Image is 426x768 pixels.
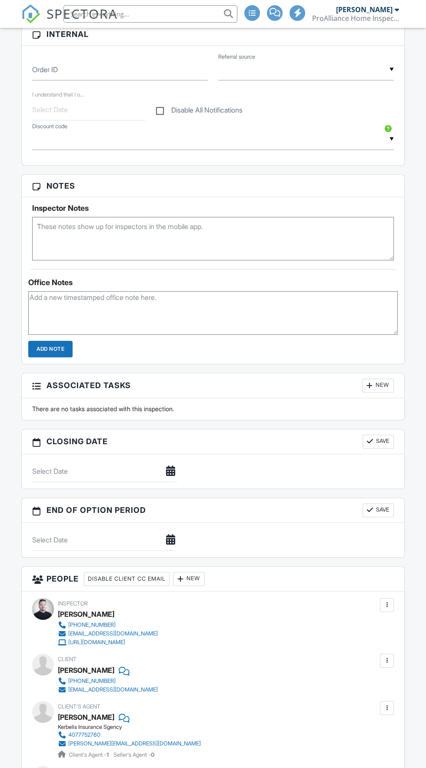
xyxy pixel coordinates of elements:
label: Referral source [218,53,255,61]
input: Select Date [32,529,177,551]
span: Client's Agent - [69,751,110,758]
div: ProAlliance Home Inspections [312,14,399,23]
h3: People [22,567,404,592]
input: Select Date [32,99,146,120]
strong: 1 [106,751,109,758]
span: Closing date [47,436,108,447]
span: Associated Tasks [47,379,131,391]
div: [PERSON_NAME] [336,5,393,14]
div: 4077752760 [68,731,100,738]
div: New [173,572,205,586]
div: [PERSON_NAME] [58,664,114,677]
div: [PERSON_NAME] [58,608,114,621]
span: SPECTORA [47,4,118,23]
div: [URL][DOMAIN_NAME] [68,639,125,646]
span: Seller's Agent - [113,751,154,758]
a: [PHONE_NUMBER] [58,677,158,685]
label: Discount code [32,123,67,130]
h5: Inspector Notes [32,204,394,213]
span: End of Option Period [47,504,146,516]
div: Disable Client CC Email [84,572,170,586]
div: There are no tasks associated with this inspection. [27,405,399,413]
label: I understand that I or my client will be contacted to place a card on file to confirm the appoint... [32,91,84,98]
a: [PHONE_NUMBER] [58,621,158,629]
h3: Notes [22,175,404,197]
input: Add Note [28,341,73,357]
a: SPECTORA [21,12,118,30]
input: Search everything... [63,5,237,23]
label: Order ID [32,65,58,74]
div: [PERSON_NAME][EMAIL_ADDRESS][DOMAIN_NAME] [68,740,201,747]
button: Save [363,435,394,449]
div: [PHONE_NUMBER] [68,622,116,628]
div: [EMAIL_ADDRESS][DOMAIN_NAME] [68,630,158,637]
h3: Internal [22,23,404,46]
a: [URL][DOMAIN_NAME] [58,638,158,647]
a: [PERSON_NAME][EMAIL_ADDRESS][DOMAIN_NAME] [58,739,201,748]
div: New [362,379,394,392]
span: Client's Agent [58,703,100,710]
input: Select Date [32,461,177,482]
a: [PERSON_NAME] [58,711,114,724]
button: Save [363,503,394,517]
span: Client [58,656,77,662]
a: [EMAIL_ADDRESS][DOMAIN_NAME] [58,685,158,694]
a: 4077752760 [58,731,201,739]
div: Kerbelis Insurance Sgency [58,724,208,731]
img: The Best Home Inspection Software - Spectora [21,4,40,23]
div: [PHONE_NUMBER] [68,678,116,685]
strong: 0 [151,751,154,758]
a: [EMAIL_ADDRESS][DOMAIN_NAME] [58,629,158,638]
span: Inspector [58,600,88,607]
div: Office Notes [28,278,398,287]
label: Disable All Notifications [156,106,243,117]
div: [EMAIL_ADDRESS][DOMAIN_NAME] [68,686,158,693]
